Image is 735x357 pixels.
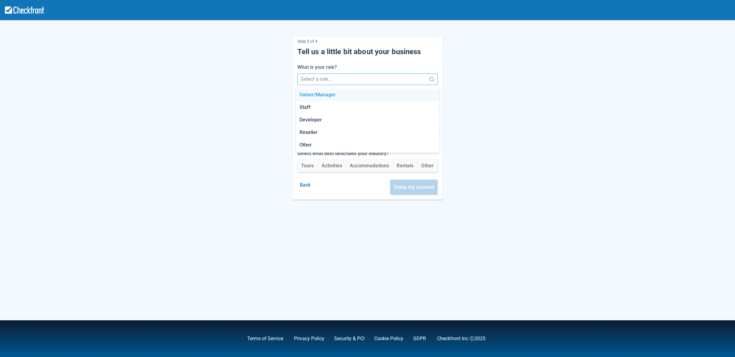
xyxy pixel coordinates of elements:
[346,160,393,172] button: Accommodations
[296,126,439,139] div: Reseller
[647,291,735,357] iframe: Chat Widget
[296,89,439,101] div: Owner/Manager
[237,335,284,342] div: ,
[318,160,346,172] button: Activities
[393,160,417,172] button: Rentals
[296,139,439,151] div: Other
[374,336,403,341] a: Cookie Policy
[417,160,437,172] button: Other
[297,182,313,188] a: Back
[297,150,391,157] label: Select what best describes your industry?
[334,336,364,341] a: Security & PCI
[403,335,427,342] div: .
[296,101,439,114] div: Staff
[297,180,313,191] button: Back
[297,160,318,172] button: Tours
[413,336,426,341] a: GDPR
[429,76,435,82] span: Search
[297,47,438,56] h5: Tell us a little bit about your business
[296,114,439,126] div: Developer
[297,37,438,46] p: Step 3 of 4
[437,336,485,341] a: Checkfront Inc Ⓒ2025
[297,64,339,71] label: What is your role?
[247,336,283,341] a: Terms of Service
[294,336,324,341] a: Privacy Policy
